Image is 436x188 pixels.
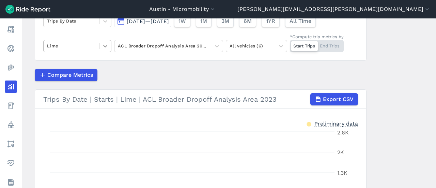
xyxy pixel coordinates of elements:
span: All Time [290,17,311,25]
span: Compare Metrics [47,71,93,79]
button: 1YR [262,15,280,27]
img: Ride Report [5,5,50,14]
a: Fees [5,100,17,112]
div: Trips By Date | Starts | Lime | ACL Broader Dropoff Analysis Area 2023 [43,93,358,105]
button: 1W [174,15,190,27]
a: Realtime [5,42,17,55]
a: Areas [5,138,17,150]
span: [DATE]—[DATE] [127,18,169,25]
span: 1M [200,17,207,25]
a: Health [5,157,17,169]
button: 3M [217,15,234,27]
span: Export CSV [323,95,354,103]
button: Compare Metrics [35,69,97,81]
button: [DATE]—[DATE] [114,15,171,27]
span: 6M [244,17,252,25]
tspan: 2.6K [337,129,349,136]
div: Preliminary data [314,120,358,127]
tspan: 1.3K [337,170,347,176]
button: [PERSON_NAME][EMAIL_ADDRESS][PERSON_NAME][DOMAIN_NAME] [237,5,431,13]
a: Heatmaps [5,61,17,74]
button: Export CSV [310,93,358,105]
a: Report [5,23,17,35]
tspan: 2K [337,149,344,156]
button: Austin - Micromobility [149,5,216,13]
button: 6M [239,15,256,27]
button: All Time [285,15,316,27]
div: *Compute trip metrics by [290,33,344,40]
a: Analyze [5,81,17,93]
span: 1YR [266,17,275,25]
span: 1W [178,17,186,25]
span: 3M [221,17,229,25]
a: Policy [5,119,17,131]
button: 1M [196,15,212,27]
